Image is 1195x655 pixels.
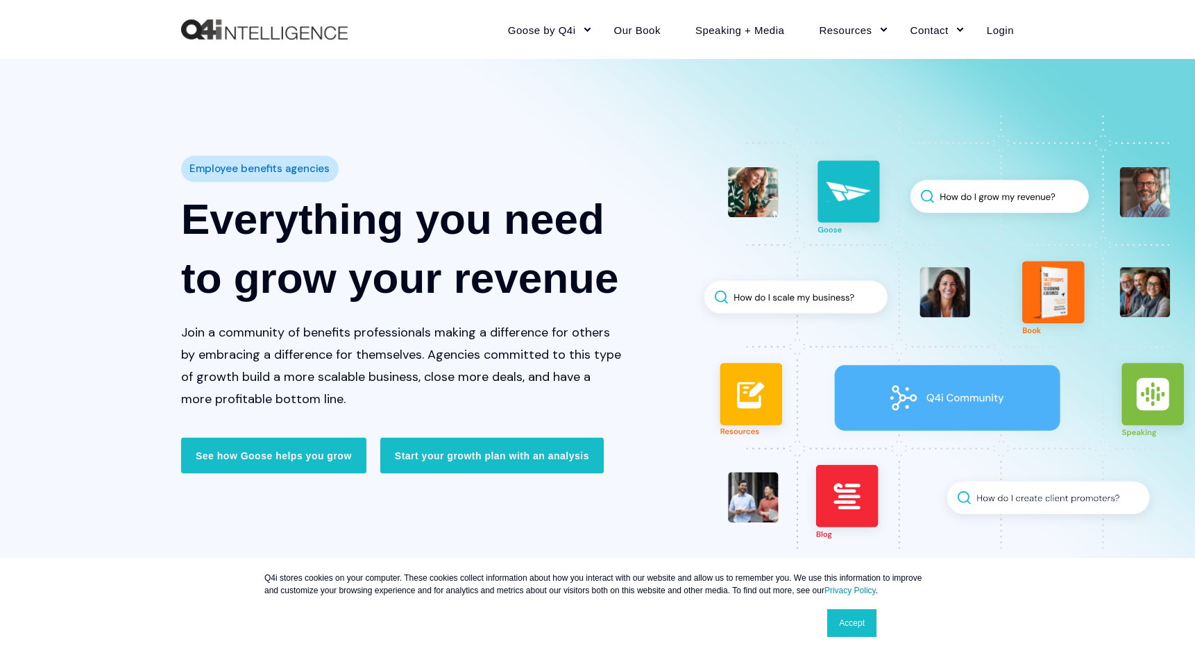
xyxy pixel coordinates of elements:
[181,438,366,474] a: See how Goose helps you grow
[264,572,931,597] p: Q4i stores cookies on your computer. These cookies collect information about how you interact wit...
[827,609,876,637] a: Accept
[181,19,348,40] img: Q4intelligence, LLC logo
[181,19,348,40] a: Back to Home
[380,438,604,474] a: Start your growth plan with an analysis
[189,159,330,179] span: Employee benefits agencies
[181,189,622,307] h1: Everything you need to grow your revenue
[181,321,622,410] p: Join a community of benefits professionals making a difference for others by embracing a differen...
[824,586,876,595] a: Privacy Policy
